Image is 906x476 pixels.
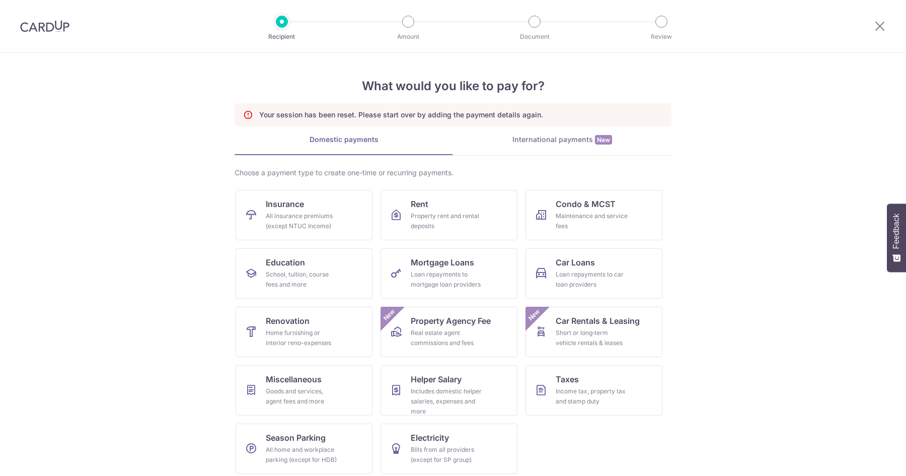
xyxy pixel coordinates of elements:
p: Amount [371,32,445,42]
span: Renovation [266,315,310,327]
div: Real estate agent commissions and fees [411,328,483,348]
span: Condo & MCST [556,198,616,210]
a: EducationSchool, tuition, course fees and more [236,248,372,299]
div: Domestic payments [235,134,453,145]
p: Your session has been reset. Please start over by adding the payment details again. [259,110,543,120]
span: Mortgage Loans [411,256,474,268]
div: International payments [453,134,671,145]
a: Condo & MCSTMaintenance and service fees [525,190,662,240]
a: RenovationHome furnishing or interior reno-expenses [236,307,372,357]
div: Bills from all providers (except for SP group) [411,445,483,465]
span: Feedback [892,214,901,249]
span: Miscellaneous [266,373,322,385]
div: Income tax, property tax and stamp duty [556,386,628,406]
span: Electricity [411,432,449,444]
span: Rent [411,198,428,210]
div: Choose a payment type to create one-time or recurring payments. [235,168,671,178]
span: New [381,307,398,323]
span: Car Rentals & Leasing [556,315,640,327]
div: Loan repayments to car loan providers [556,269,628,290]
a: InsuranceAll insurance premiums (except NTUC Income) [236,190,372,240]
a: Helper SalaryIncludes domestic helper salaries, expenses and more [381,365,517,416]
div: Goods and services, agent fees and more [266,386,338,406]
span: Property Agency Fee [411,315,491,327]
p: Recipient [245,32,319,42]
h4: What would you like to pay for? [235,77,671,95]
div: Includes domestic helper salaries, expenses and more [411,386,483,417]
div: School, tuition, course fees and more [266,269,338,290]
p: Document [497,32,572,42]
div: Property rent and rental deposits [411,211,483,231]
span: Insurance [266,198,304,210]
a: Property Agency FeeReal estate agent commissions and feesNew [381,307,517,357]
span: New [595,135,612,145]
div: Short or long‑term vehicle rentals & leases [556,328,628,348]
div: All home and workplace parking (except for HDB) [266,445,338,465]
a: Season ParkingAll home and workplace parking (except for HDB) [236,424,372,474]
div: Loan repayments to mortgage loan providers [411,269,483,290]
a: ElectricityBills from all providers (except for SP group) [381,424,517,474]
button: Feedback - Show survey [887,203,906,272]
div: All insurance premiums (except NTUC Income) [266,211,338,231]
a: Car Rentals & LeasingShort or long‑term vehicle rentals & leasesNew [525,307,662,357]
a: Car LoansLoan repayments to car loan providers [525,248,662,299]
div: Maintenance and service fees [556,211,628,231]
a: RentProperty rent and rental deposits [381,190,517,240]
span: Taxes [556,373,579,385]
a: MiscellaneousGoods and services, agent fees and more [236,365,372,416]
span: New [526,307,543,323]
a: Mortgage LoansLoan repayments to mortgage loan providers [381,248,517,299]
span: Season Parking [266,432,326,444]
span: Helper Salary [411,373,462,385]
p: Review [624,32,699,42]
div: Home furnishing or interior reno-expenses [266,328,338,348]
img: CardUp [20,20,69,32]
span: Car Loans [556,256,595,268]
span: Education [266,256,305,268]
a: TaxesIncome tax, property tax and stamp duty [525,365,662,416]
